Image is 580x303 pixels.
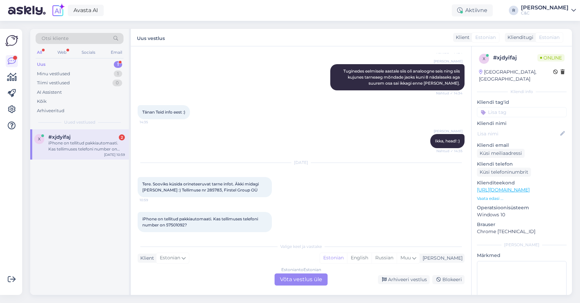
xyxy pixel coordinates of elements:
input: Lisa tag [477,107,567,117]
span: Otsi kliente [42,35,68,42]
span: Estonian [539,34,560,41]
div: 0 [112,80,122,86]
div: 1 [114,71,122,77]
p: Brauser [477,221,567,228]
a: [URL][DOMAIN_NAME] [477,187,530,193]
span: 14:35 [140,120,165,125]
div: Estonian to Estonian [281,267,321,273]
div: 1 [114,61,122,68]
span: [PERSON_NAME] [434,59,463,64]
div: Minu vestlused [37,71,70,77]
div: Estonian [320,253,347,263]
label: Uus vestlus [137,33,165,42]
a: [PERSON_NAME]C&C [521,5,576,16]
img: explore-ai [51,3,65,17]
div: English [347,253,372,263]
div: Email [109,48,124,57]
p: Märkmed [477,252,567,259]
p: Klienditeekond [477,179,567,186]
div: Russian [372,253,397,263]
span: x [483,56,485,61]
p: Kliendi telefon [477,161,567,168]
span: Tuginedes eelmisele aastale siis oli analoogne seis ning siis kujunes tarneaeg mõndade jaoks kuni... [343,69,461,86]
p: Operatsioonisüsteem [477,204,567,211]
span: Estonian [160,254,180,262]
div: # xjdyifaj [493,54,537,62]
div: Tiimi vestlused [37,80,70,86]
div: AI Assistent [37,89,62,96]
div: Web [56,48,68,57]
span: Estonian [475,34,496,41]
p: Kliendi email [477,142,567,149]
span: Ikka, head! :) [435,138,460,143]
span: Online [537,54,565,61]
div: Valige keel ja vastake [138,244,465,250]
span: 10:59 [140,198,165,203]
div: Küsi meiliaadressi [477,149,525,158]
div: Aktiivne [452,4,493,16]
div: Klient [138,255,154,262]
span: [PERSON_NAME] [434,129,463,134]
div: R [509,6,518,15]
span: Tänan Teid info eest :) [142,110,185,115]
div: Uus [37,61,46,68]
span: Muu [400,255,411,261]
div: C&C [521,10,569,16]
p: Chrome [TECHNICAL_ID] [477,228,567,235]
span: iPhone on tellitud pakkiautomaati. Kas tellimuses telefoni number on 57501092? [142,216,259,227]
input: Lisa nimi [477,130,559,137]
span: Tere. Sooviks küsida orineteeruvat tarne infot. Äkki midagi [PERSON_NAME] :) Tellimuse nr 285783,... [142,181,260,192]
img: Askly Logo [5,34,18,47]
span: #xjdyifaj [48,134,70,140]
div: Võta vestlus üle [275,273,328,286]
div: 2 [119,134,125,140]
div: Klient [453,34,470,41]
div: Socials [80,48,97,57]
div: Kliendi info [477,89,567,95]
div: Klienditugi [505,34,533,41]
span: Uued vestlused [64,119,95,125]
div: Blokeeri [432,275,465,284]
div: [PERSON_NAME] [477,242,567,248]
span: 11:00 [140,232,165,237]
div: iPhone on tellitud pakkiautomaati. Kas tellimuses telefoni number on 57501092? [48,140,125,152]
p: Kliendi tag'id [477,99,567,106]
div: [GEOGRAPHIC_DATA], [GEOGRAPHIC_DATA] [479,69,553,83]
div: Arhiveeritud [37,107,64,114]
p: Windows 10 [477,211,567,218]
div: Arhiveeri vestlus [378,275,430,284]
p: Kliendi nimi [477,120,567,127]
span: Nähtud ✓ 14:34 [436,91,463,96]
div: [DATE] 10:59 [104,152,125,157]
span: Nähtud ✓ 14:35 [436,148,463,154]
a: Avasta AI [68,5,104,16]
div: Küsi telefoninumbrit [477,168,531,177]
div: Kõik [37,98,47,105]
div: [DATE] [138,160,465,166]
div: All [36,48,43,57]
p: Vaata edasi ... [477,196,567,202]
div: [PERSON_NAME] [420,255,463,262]
div: [PERSON_NAME] [521,5,569,10]
span: x [38,136,41,141]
